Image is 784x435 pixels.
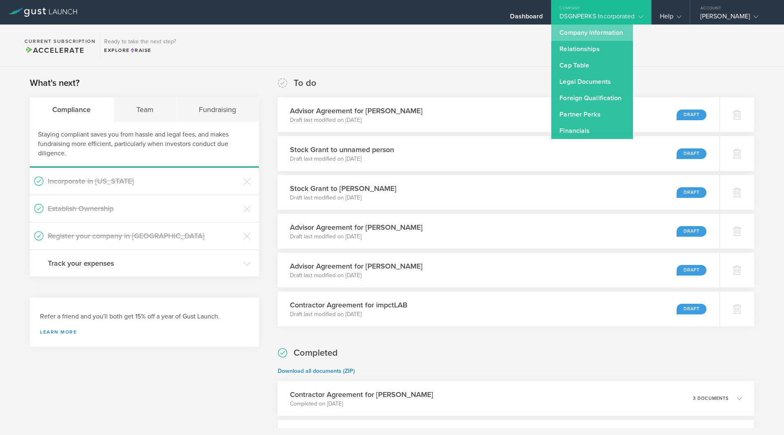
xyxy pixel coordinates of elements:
[677,304,706,314] div: Draft
[278,368,355,374] a: Download all documents (ZIP)
[40,330,249,334] a: Learn more
[290,261,423,271] h3: Advisor Agreement for [PERSON_NAME]
[677,148,706,159] div: Draft
[176,97,259,122] div: Fundraising
[510,12,543,25] div: Dashboard
[290,194,396,202] p: Draft last modified on [DATE]
[660,12,682,25] div: Help
[30,122,259,168] div: Staying compliant saves you from hassle and legal fees, and makes fundraising more efficient, par...
[677,187,706,198] div: Draft
[677,265,706,276] div: Draft
[48,231,239,241] h3: Register your company in [GEOGRAPHIC_DATA]
[24,46,84,55] span: Accelerate
[24,39,96,44] h2: Current Subscription
[278,175,719,210] div: Stock Grant to [PERSON_NAME]Draft last modified on [DATE]Draft
[743,396,784,435] iframe: Chat Widget
[290,389,433,400] h3: Contractor Agreement for [PERSON_NAME]
[677,226,706,237] div: Draft
[48,258,239,269] h3: Track your expenses
[290,400,433,408] p: Completed on [DATE]
[290,271,423,280] p: Draft last modified on [DATE]
[130,47,151,53] span: Raise
[290,183,396,194] h3: Stock Grant to [PERSON_NAME]
[290,144,394,155] h3: Stock Grant to unnamed person
[700,12,770,25] div: [PERSON_NAME]
[104,39,176,45] h3: Ready to take the next step?
[30,77,80,89] h2: What's next?
[114,97,177,122] div: Team
[290,155,394,163] p: Draft last modified on [DATE]
[30,97,114,122] div: Compliance
[294,347,338,359] h2: Completed
[290,233,423,241] p: Draft last modified on [DATE]
[677,110,706,120] div: Draft
[290,116,423,124] p: Draft last modified on [DATE]
[290,105,423,116] h3: Advisor Agreement for [PERSON_NAME]
[100,33,180,58] div: Ready to take the next step?ExploreRaise
[48,176,239,186] h3: Incorporate in [US_STATE]
[48,203,239,214] h3: Establish Ownership
[278,97,719,132] div: Advisor Agreement for [PERSON_NAME]Draft last modified on [DATE]Draft
[290,222,423,233] h3: Advisor Agreement for [PERSON_NAME]
[278,291,719,326] div: Contractor Agreement for impctLABDraft last modified on [DATE]Draft
[104,47,176,54] div: Explore
[290,300,408,310] h3: Contractor Agreement for impctLAB
[278,214,719,249] div: Advisor Agreement for [PERSON_NAME]Draft last modified on [DATE]Draft
[278,253,719,287] div: Advisor Agreement for [PERSON_NAME]Draft last modified on [DATE]Draft
[559,12,643,25] div: DSGNPERKS Incorporated
[693,396,729,401] p: 3 documents
[278,136,719,171] div: Stock Grant to unnamed personDraft last modified on [DATE]Draft
[40,312,249,321] h3: Refer a friend and you'll both get 15% off a year of Gust Launch.
[290,310,408,318] p: Draft last modified on [DATE]
[294,77,316,89] h2: To do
